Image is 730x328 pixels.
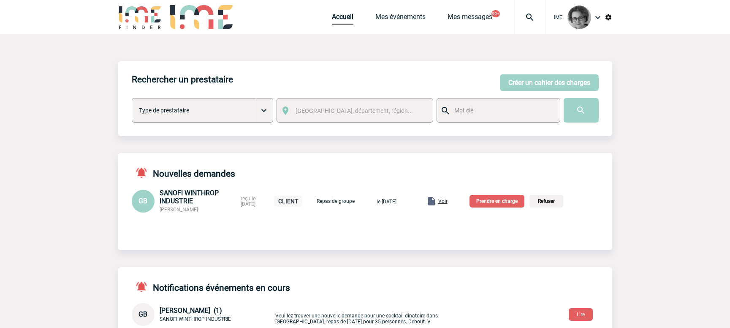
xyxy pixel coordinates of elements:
img: notifications-active-24-px-r.png [135,281,153,293]
span: [PERSON_NAME] (1) [160,306,222,314]
a: Mes messages [448,13,492,25]
p: CLIENT [274,196,302,207]
span: reçu le [DATE] [241,196,255,207]
h4: Rechercher un prestataire [132,74,233,85]
p: Refuser [529,195,563,208]
a: Voir [406,197,449,205]
a: Accueil [332,13,353,25]
span: SANOFI WINTHROP INDUSTRIE [160,316,231,322]
span: [GEOGRAPHIC_DATA], département, région... [296,107,413,114]
img: 101028-0.jpg [567,5,591,29]
input: Submit [564,98,599,123]
span: [PERSON_NAME] [160,207,198,213]
span: GB [138,310,147,318]
a: Mes événements [375,13,426,25]
button: Lire [569,308,593,321]
h4: Nouvelles demandes [132,167,235,179]
span: le [DATE] [377,199,396,205]
p: Repas de groupe [315,198,357,204]
img: folder.png [426,196,437,206]
button: 99+ [491,10,500,17]
h4: Notifications événements en cours [132,281,290,293]
a: Lire [562,310,600,318]
span: GB [138,197,147,205]
input: Mot clé [452,105,552,116]
img: IME-Finder [118,5,162,29]
p: Prendre en charge [469,195,524,208]
span: IME [554,14,562,20]
img: notifications-active-24-px-r.png [135,167,153,179]
div: Conversation privée : Client - Agence [132,303,274,326]
span: SANOFI WINTHROP INDUSTRIE [160,189,219,205]
a: GB [PERSON_NAME] (1) SANOFI WINTHROP INDUSTRIE Veuillez trouver une nouvelle demande pour une coc... [132,310,474,318]
span: Voir [438,198,448,204]
p: Veuillez trouver une nouvelle demande pour une cocktail dinatoire dans [GEOGRAPHIC_DATA]..repas d... [275,305,474,325]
